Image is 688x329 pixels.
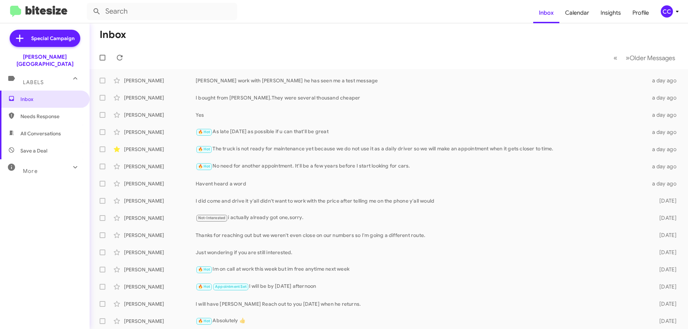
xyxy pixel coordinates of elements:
[124,111,196,118] div: [PERSON_NAME]
[661,5,673,18] div: CC
[655,5,680,18] button: CC
[559,3,595,23] a: Calendar
[124,163,196,170] div: [PERSON_NAME]
[124,318,196,325] div: [PERSON_NAME]
[196,180,648,187] div: Havent heard a word
[198,164,210,169] span: 🔥 Hot
[648,94,682,101] div: a day ago
[124,249,196,256] div: [PERSON_NAME]
[648,197,682,204] div: [DATE]
[124,77,196,84] div: [PERSON_NAME]
[533,3,559,23] a: Inbox
[613,53,617,62] span: «
[23,79,44,86] span: Labels
[648,283,682,290] div: [DATE]
[124,214,196,222] div: [PERSON_NAME]
[23,168,38,174] span: More
[124,232,196,239] div: [PERSON_NAME]
[196,162,648,170] div: No need for another appointment. It'll be a few years before I start looking for cars.
[198,216,226,220] span: Not-Interested
[10,30,80,47] a: Special Campaign
[609,50,622,65] button: Previous
[124,300,196,308] div: [PERSON_NAME]
[20,130,61,137] span: All Conversations
[196,317,648,325] div: Absolutely 👍
[630,54,675,62] span: Older Messages
[198,130,210,134] span: 🔥 Hot
[20,96,81,103] span: Inbox
[196,94,648,101] div: I bought from [PERSON_NAME].They were several thousand cheaper
[648,300,682,308] div: [DATE]
[196,249,648,256] div: Just wondering if you are still interested.
[621,50,679,65] button: Next
[20,113,81,120] span: Needs Response
[198,267,210,272] span: 🔥 Hot
[648,232,682,239] div: [DATE]
[198,284,210,289] span: 🔥 Hot
[124,266,196,273] div: [PERSON_NAME]
[198,319,210,323] span: 🔥 Hot
[627,3,655,23] a: Profile
[196,77,648,84] div: [PERSON_NAME] work with [PERSON_NAME] he has seen me a test message
[648,249,682,256] div: [DATE]
[648,146,682,153] div: a day ago
[124,146,196,153] div: [PERSON_NAME]
[648,129,682,136] div: a day ago
[648,214,682,222] div: [DATE]
[648,318,682,325] div: [DATE]
[124,197,196,204] div: [PERSON_NAME]
[196,282,648,291] div: I will be by [DATE] afternoon
[648,266,682,273] div: [DATE]
[196,232,648,239] div: Thanks for reaching out but we weren't even close on our numbers so I'm going a different route.
[196,265,648,274] div: Im on call at work this week but im free anytime next week
[198,147,210,151] span: 🔥 Hot
[610,50,679,65] nav: Page navigation example
[31,35,75,42] span: Special Campaign
[648,163,682,170] div: a day ago
[196,197,648,204] div: I did come and drive it y'all didn't want to work with the price after telling me on the phone y'...
[87,3,237,20] input: Search
[124,283,196,290] div: [PERSON_NAME]
[196,145,648,153] div: The truck is not ready for maintenance yet because we do not use it as a daily driver so we will ...
[626,53,630,62] span: »
[215,284,247,289] span: Appointment Set
[648,111,682,118] div: a day ago
[196,128,648,136] div: As late [DATE] as possible if u can that'll be great
[124,94,196,101] div: [PERSON_NAME]
[196,300,648,308] div: I will have [PERSON_NAME] Reach out to you [DATE] when he returns.
[196,111,648,118] div: Yes
[196,214,648,222] div: i actually already got one,sorry.
[124,180,196,187] div: [PERSON_NAME]
[648,77,682,84] div: a day ago
[20,147,47,154] span: Save a Deal
[648,180,682,187] div: a day ago
[124,129,196,136] div: [PERSON_NAME]
[100,29,126,40] h1: Inbox
[595,3,627,23] a: Insights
